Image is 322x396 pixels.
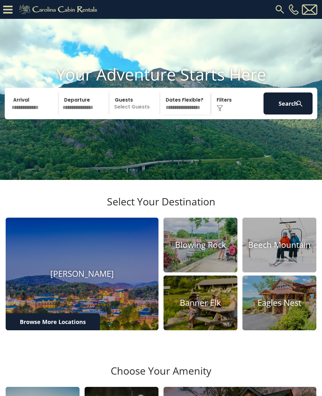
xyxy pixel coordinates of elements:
[164,276,237,330] a: Banner Elk
[111,92,160,114] p: Select Guests
[5,365,317,387] h3: Choose Your Amenity
[164,298,237,308] h4: Banner Elk
[164,240,237,250] h4: Blowing Rock
[274,4,286,15] img: search-regular.svg
[242,276,316,330] a: Eagles Nest
[242,298,316,308] h4: Eagles Nest
[6,313,100,330] a: Browse More Locations
[164,218,237,272] a: Blowing Rock
[16,3,103,16] img: Khaki-logo.png
[242,218,316,272] a: Beech Mountain
[5,196,317,218] h3: Select Your Destination
[287,4,300,15] a: [PHONE_NUMBER]
[5,64,317,84] h1: Your Adventure Starts Here
[264,92,313,114] button: Search
[296,100,303,108] img: search-regular-white.png
[6,218,158,330] a: [PERSON_NAME]
[217,105,223,111] img: filter--v1.png
[6,269,158,279] h4: [PERSON_NAME]
[242,240,316,250] h4: Beech Mountain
